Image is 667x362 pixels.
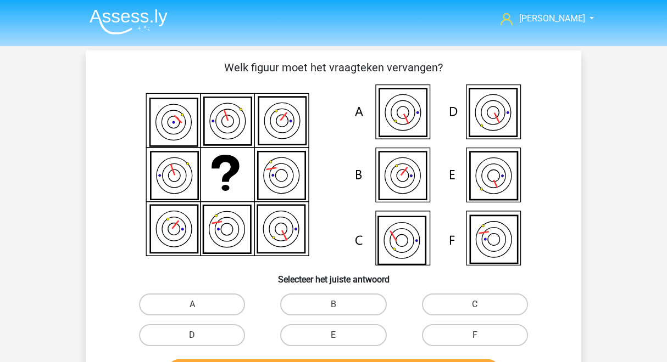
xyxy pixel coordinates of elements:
a: [PERSON_NAME] [496,12,586,25]
span: [PERSON_NAME] [519,13,585,24]
h6: Selecteer het juiste antwoord [103,265,564,285]
label: F [422,324,528,346]
label: A [139,293,245,315]
label: C [422,293,528,315]
p: Welk figuur moet het vraagteken vervangen? [103,59,564,76]
label: B [280,293,386,315]
label: E [280,324,386,346]
img: Assessly [90,9,168,35]
label: D [139,324,245,346]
